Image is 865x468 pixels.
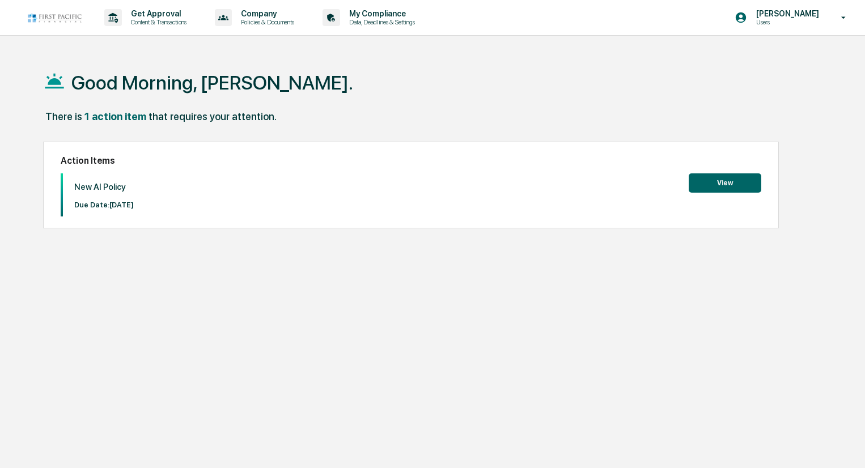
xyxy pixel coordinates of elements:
p: Policies & Documents [232,18,300,26]
a: View [689,177,761,188]
p: Users [747,18,825,26]
button: View [689,173,761,193]
h1: Good Morning, [PERSON_NAME]. [71,71,353,94]
img: logo [27,12,82,23]
h2: Action Items [61,155,761,166]
div: 1 action item [84,110,146,122]
div: There is [45,110,82,122]
p: New AI Policy [74,182,134,192]
p: Get Approval [122,9,192,18]
div: that requires your attention. [149,110,277,122]
p: Data, Deadlines & Settings [340,18,421,26]
p: Company [232,9,300,18]
p: [PERSON_NAME] [747,9,825,18]
p: Content & Transactions [122,18,192,26]
p: Due Date: [DATE] [74,201,134,209]
p: My Compliance [340,9,421,18]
